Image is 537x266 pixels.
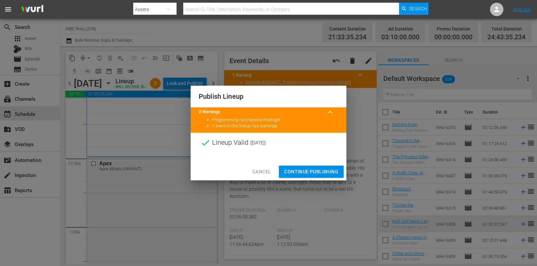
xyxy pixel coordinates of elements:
[191,133,346,153] div: Lineup Valid
[252,168,271,176] span: Cancel
[250,138,266,148] span: ( [DATE] )
[212,117,338,123] li: Programming runs beyond midnight
[247,166,276,178] button: Cancel
[199,91,338,102] h2: Publish Lineup
[16,2,48,17] img: ans4CAIJ8jUAAAAAAAAAAAAAAAAAAAAAAAAgQb4GAAAAAAAAAAAAAAAAAAAAAAAAJMjXAAAAAAAAAAAAAAAAAAAAAAAAgAT5G...
[326,108,334,116] span: keyboard_arrow_up
[409,3,427,15] span: Search
[322,104,338,120] button: keyboard_arrow_up
[199,109,322,115] title: 2 Warnings
[4,5,12,13] span: menu
[279,166,344,178] button: Continue Publishing
[212,123,338,129] li: 1 event in this lineup has warnings.
[513,7,531,12] a: Sign Out
[284,168,338,176] span: Continue Publishing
